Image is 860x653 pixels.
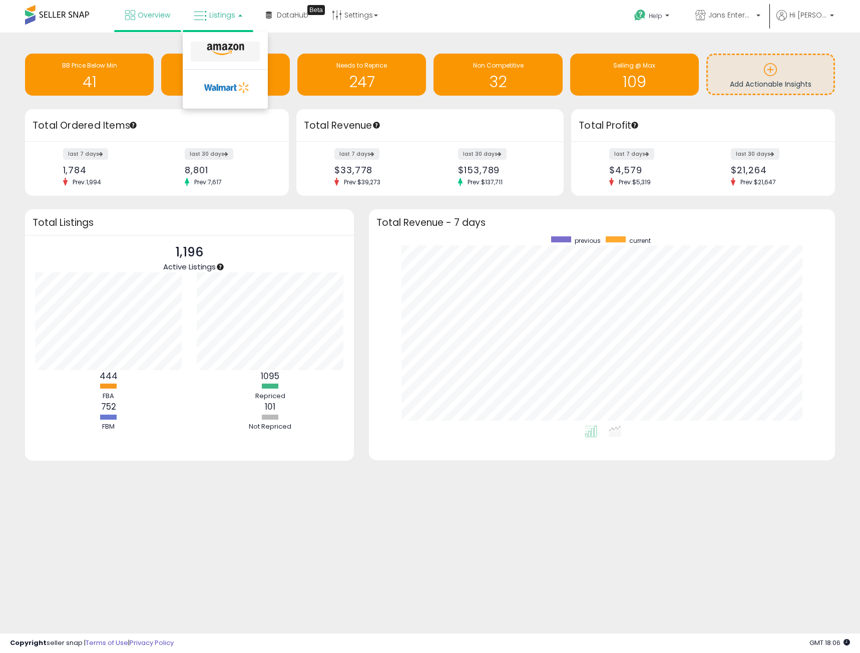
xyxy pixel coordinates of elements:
[161,54,290,96] a: Inventory Age 10
[613,61,655,70] span: Selling @ Max
[62,61,117,70] span: BB Price Below Min
[634,9,646,22] i: Get Help
[458,165,546,175] div: $153,789
[609,165,696,175] div: $4,579
[63,165,150,175] div: 1,784
[30,74,149,90] h1: 41
[575,236,601,245] span: previous
[304,119,556,133] h3: Total Revenue
[614,178,656,186] span: Prev: $5,319
[334,148,379,160] label: last 7 days
[79,392,139,401] div: FBA
[735,178,781,186] span: Prev: $21,647
[277,10,308,20] span: DataHub
[731,148,779,160] label: last 30 days
[138,10,170,20] span: Overview
[609,148,654,160] label: last 7 days
[626,2,679,33] a: Help
[372,121,381,130] div: Tooltip anchor
[463,178,508,186] span: Prev: $137,711
[163,243,216,262] p: 1,196
[307,5,325,15] div: Tooltip anchor
[649,12,662,20] span: Help
[79,422,139,432] div: FBM
[473,61,524,70] span: Non Competitive
[297,54,426,96] a: Needs to Reprice 247
[101,401,116,413] b: 752
[339,178,385,186] span: Prev: $39,273
[336,61,387,70] span: Needs to Reprice
[185,148,233,160] label: last 30 days
[708,55,833,94] a: Add Actionable Insights
[129,121,138,130] div: Tooltip anchor
[33,119,281,133] h3: Total Ordered Items
[570,54,699,96] a: Selling @ Max 109
[434,54,562,96] a: Non Competitive 32
[458,148,507,160] label: last 30 days
[575,74,694,90] h1: 109
[730,79,811,89] span: Add Actionable Insights
[240,392,300,401] div: Repriced
[166,74,285,90] h1: 10
[334,165,422,175] div: $33,778
[265,401,275,413] b: 101
[216,262,225,271] div: Tooltip anchor
[63,148,108,160] label: last 7 days
[302,74,421,90] h1: 247
[209,10,235,20] span: Listings
[579,119,827,133] h3: Total Profit
[261,370,279,382] b: 1095
[731,165,817,175] div: $21,264
[185,165,271,175] div: 8,801
[776,10,834,33] a: Hi [PERSON_NAME]
[68,178,106,186] span: Prev: 1,994
[439,74,557,90] h1: 32
[189,178,227,186] span: Prev: 7,617
[100,370,118,382] b: 444
[25,54,154,96] a: BB Price Below Min 41
[240,422,300,432] div: Not Repriced
[33,219,346,226] h3: Total Listings
[630,121,639,130] div: Tooltip anchor
[708,10,753,20] span: Jans Enterprises
[629,236,651,245] span: current
[789,10,827,20] span: Hi [PERSON_NAME]
[376,219,827,226] h3: Total Revenue - 7 days
[163,261,216,272] span: Active Listings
